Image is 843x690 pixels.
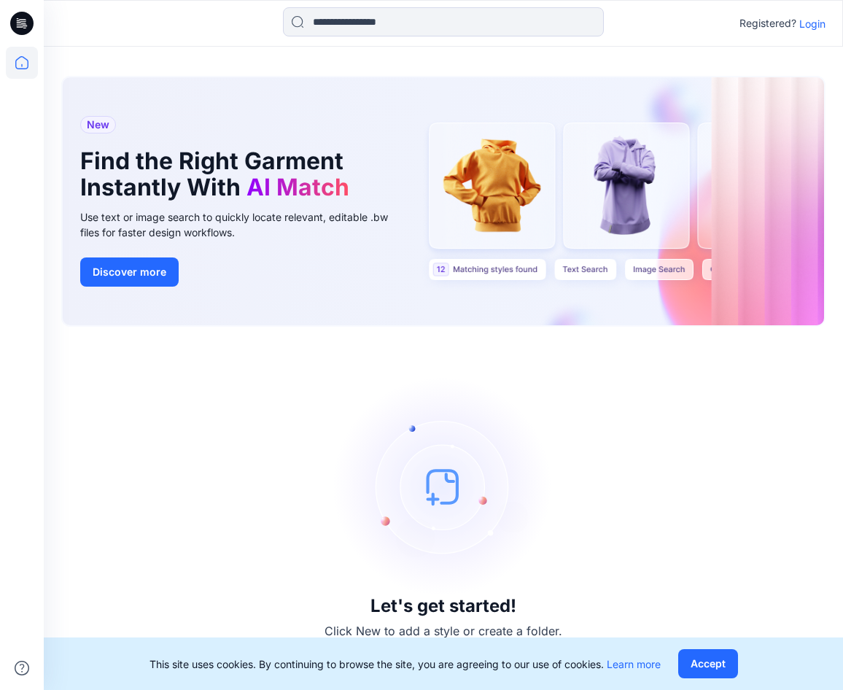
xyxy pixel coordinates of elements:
h1: Find the Right Garment Instantly With [80,148,386,201]
p: Click New to add a style or create a folder. [325,622,562,640]
p: This site uses cookies. By continuing to browse the site, you are agreeing to our use of cookies. [149,656,661,672]
button: Discover more [80,257,179,287]
h3: Let's get started! [370,596,516,616]
img: empty-state-image.svg [334,377,553,596]
a: Learn more [607,658,661,670]
button: Accept [678,649,738,678]
span: AI Match [246,173,349,201]
p: Registered? [739,15,796,32]
div: Use text or image search to quickly locate relevant, editable .bw files for faster design workflows. [80,209,408,240]
p: Login [799,16,825,31]
span: New [87,116,109,133]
